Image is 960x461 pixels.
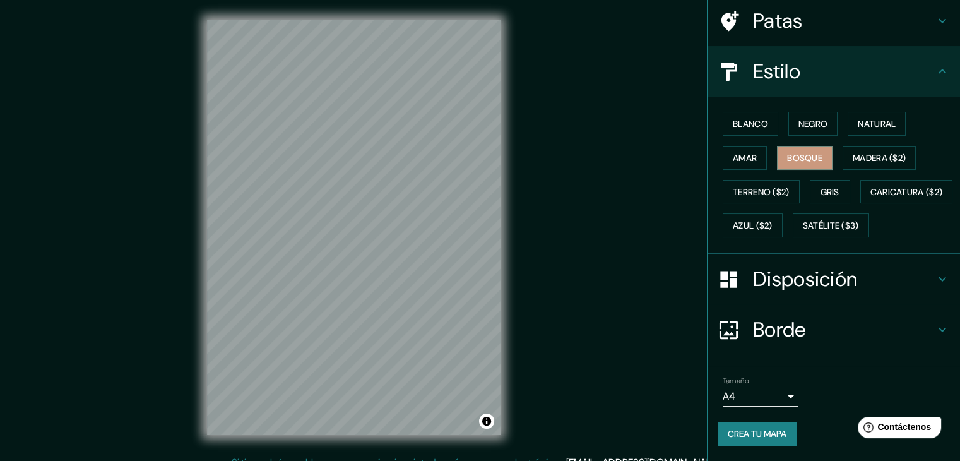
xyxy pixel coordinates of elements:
font: Amar [733,152,757,164]
button: Amar [723,146,767,170]
button: Activar o desactivar atribución [479,414,494,429]
font: Borde [753,316,806,343]
font: Azul ($2) [733,220,773,232]
font: Negro [798,118,828,129]
button: Satélite ($3) [793,213,869,237]
font: Gris [821,186,839,198]
canvas: Mapa [207,20,501,435]
font: Blanco [733,118,768,129]
font: Disposición [753,266,857,292]
div: Disposición [708,254,960,304]
button: Gris [810,180,850,204]
button: Caricatura ($2) [860,180,953,204]
button: Natural [848,112,906,136]
button: Crea tu mapa [718,422,797,446]
font: Crea tu mapa [728,428,786,440]
button: Bosque [777,146,833,170]
font: Madera ($2) [853,152,906,164]
font: Satélite ($3) [803,220,859,232]
button: Blanco [723,112,778,136]
button: Negro [788,112,838,136]
font: Natural [858,118,896,129]
button: Terreno ($2) [723,180,800,204]
iframe: Lanzador de widgets de ayuda [848,412,946,447]
font: Patas [753,8,803,34]
font: A4 [723,390,735,403]
div: A4 [723,386,798,407]
font: Caricatura ($2) [870,186,943,198]
font: Tamaño [723,376,749,386]
font: Bosque [787,152,822,164]
div: Estilo [708,46,960,97]
div: Borde [708,304,960,355]
button: Azul ($2) [723,213,783,237]
font: Terreno ($2) [733,186,790,198]
font: Estilo [753,58,800,85]
button: Madera ($2) [843,146,916,170]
